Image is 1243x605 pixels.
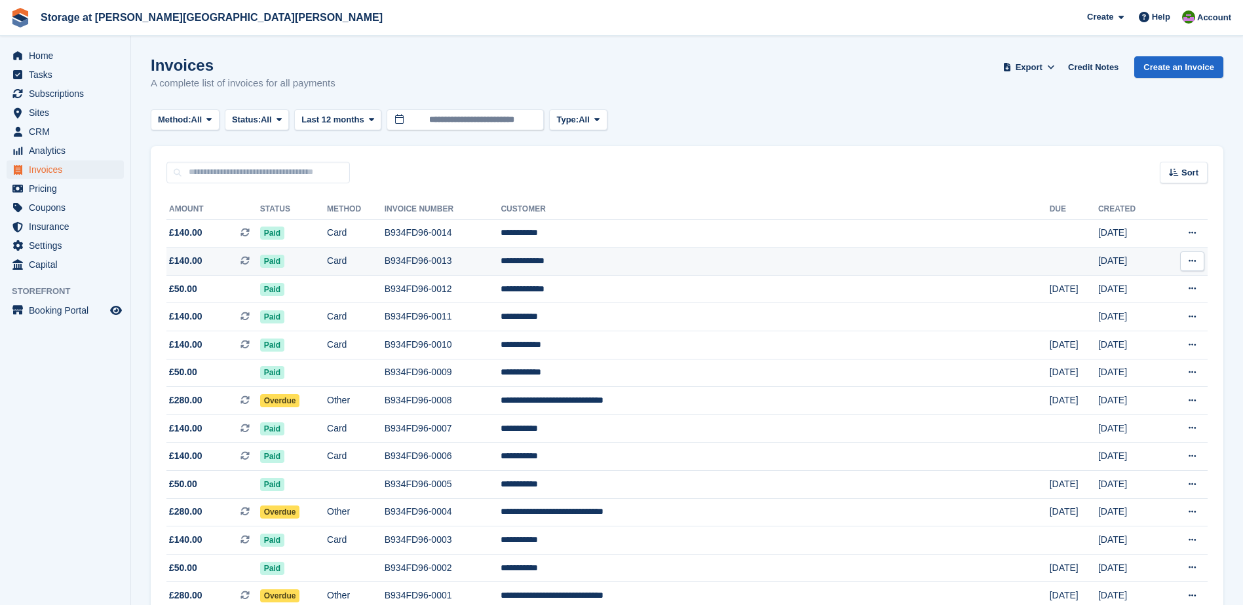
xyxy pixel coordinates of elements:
a: menu [7,103,124,122]
a: menu [7,141,124,160]
span: Overdue [260,589,300,602]
span: £140.00 [169,422,202,435]
td: [DATE] [1050,387,1098,415]
span: £50.00 [169,561,197,575]
a: Create an Invoice [1134,56,1223,78]
td: B934FD96-0004 [385,498,501,526]
td: Card [327,414,385,443]
td: Card [327,526,385,555]
span: CRM [29,122,107,141]
p: A complete list of invoices for all payments [151,76,335,91]
span: Paid [260,366,284,379]
span: Booking Portal [29,301,107,320]
span: Method: [158,113,191,126]
th: Due [1050,199,1098,220]
span: Storefront [12,285,130,298]
td: [DATE] [1098,526,1161,555]
th: Customer [501,199,1049,220]
span: Overdue [260,394,300,407]
a: menu [7,236,124,255]
td: [DATE] [1098,303,1161,331]
span: Coupons [29,198,107,217]
td: B934FD96-0002 [385,554,501,582]
span: Account [1197,11,1231,24]
span: Analytics [29,141,107,160]
button: Export [1000,56,1058,78]
th: Invoice Number [385,199,501,220]
a: menu [7,122,124,141]
td: [DATE] [1098,414,1161,443]
span: Capital [29,255,107,274]
span: £140.00 [169,449,202,463]
td: [DATE] [1098,498,1161,526]
span: Paid [260,255,284,268]
a: Storage at [PERSON_NAME][GEOGRAPHIC_DATA][PERSON_NAME] [35,7,388,28]
th: Created [1098,199,1161,220]
span: Status: [232,113,261,126]
td: Card [327,443,385,471]
td: [DATE] [1098,471,1161,499]
a: menu [7,160,124,179]
span: Paid [260,422,284,435]
a: menu [7,217,124,236]
td: [DATE] [1098,359,1161,387]
td: [DATE] [1050,331,1098,359]
span: Help [1152,10,1170,24]
td: Card [327,331,385,359]
td: [DATE] [1050,275,1098,303]
span: Paid [260,310,284,323]
td: Card [327,219,385,247]
span: Tasks [29,65,107,84]
button: Method: All [151,109,220,131]
span: £50.00 [169,365,197,379]
span: Paid [260,478,284,491]
td: B934FD96-0005 [385,471,501,499]
span: Type: [556,113,579,126]
button: Type: All [549,109,607,131]
span: Create [1087,10,1113,24]
span: Sites [29,103,107,122]
span: £140.00 [169,254,202,268]
td: [DATE] [1050,498,1098,526]
td: [DATE] [1098,387,1161,415]
span: £50.00 [169,477,197,491]
td: [DATE] [1098,275,1161,303]
button: Status: All [225,109,289,131]
span: Paid [260,450,284,463]
th: Amount [166,199,260,220]
h1: Invoices [151,56,335,74]
a: menu [7,46,124,65]
span: £280.00 [169,589,202,602]
td: B934FD96-0008 [385,387,501,415]
a: menu [7,198,124,217]
span: £280.00 [169,394,202,407]
a: menu [7,301,124,320]
span: Last 12 months [301,113,364,126]
td: B934FD96-0007 [385,414,501,443]
span: All [191,113,202,126]
td: [DATE] [1050,359,1098,387]
a: menu [7,84,124,103]
span: £140.00 [169,533,202,547]
span: £140.00 [169,338,202,352]
td: [DATE] [1098,443,1161,471]
span: Paid [260,534,284,547]
td: B934FD96-0006 [385,443,501,471]
img: Mark Spendlove [1182,10,1195,24]
td: [DATE] [1098,219,1161,247]
td: [DATE] [1098,554,1161,582]
td: B934FD96-0011 [385,303,501,331]
span: Home [29,46,107,65]
a: menu [7,255,124,274]
span: Export [1016,61,1042,74]
td: Card [327,247,385,276]
th: Status [260,199,327,220]
td: B934FD96-0014 [385,219,501,247]
td: [DATE] [1050,471,1098,499]
span: Insurance [29,217,107,236]
td: B934FD96-0010 [385,331,501,359]
span: Invoices [29,160,107,179]
span: Settings [29,236,107,255]
span: Sort [1181,166,1198,179]
td: B934FD96-0013 [385,247,501,276]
